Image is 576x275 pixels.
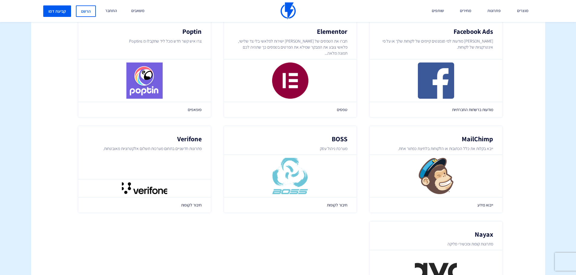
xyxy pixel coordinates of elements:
p: ייבא בקלות את כלל הכתובות או הלקוחות בלחיצת כפתור אחת. [379,145,493,152]
p: [PERSON_NAME] מודעות לפי סגמנטים קיימים של לקוחות שלך או על פי אינטרקציות של לקוחות. [379,38,493,50]
h2: BOSS [233,135,347,142]
span: ייבוא מידע [379,202,493,208]
span: חיבור לקופות [87,202,202,208]
h2: Verifone [87,135,202,142]
span: מודעות ברשתות החברתיות [379,107,493,113]
h2: Nayax [379,231,493,238]
a: קביעת דמו [43,5,71,17]
h2: MailChimp [379,135,493,142]
span: פופאפים [87,107,202,113]
p: צרו איש קשר חדש מכל ליד שתקבלו מ Poptins [87,38,202,44]
p: חברו את הטפסים של [PERSON_NAME] ישירות לפלאשי בלי צד שלישי, פלאשי צובע את המבקר שמילא את הפרטים ב... [233,38,347,56]
h2: Elementor [233,28,347,35]
span: טפסים [233,107,347,113]
a: הרשם [76,5,96,17]
a: BOSS מערכת ניהול עסק חיבור לקופות [224,126,356,213]
span: חיבור לקופות [233,202,347,208]
h2: Poptin [87,28,202,35]
p: פתרונות חדשניים בתחום מערכות תשלום אלקטרוניות מאובטחות. [87,145,202,152]
h2: Facebook Ads [379,28,493,35]
p: מערכת ניהול עסק [233,145,347,152]
p: פתרונות קופות ומכשירי סליקה [379,241,493,247]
